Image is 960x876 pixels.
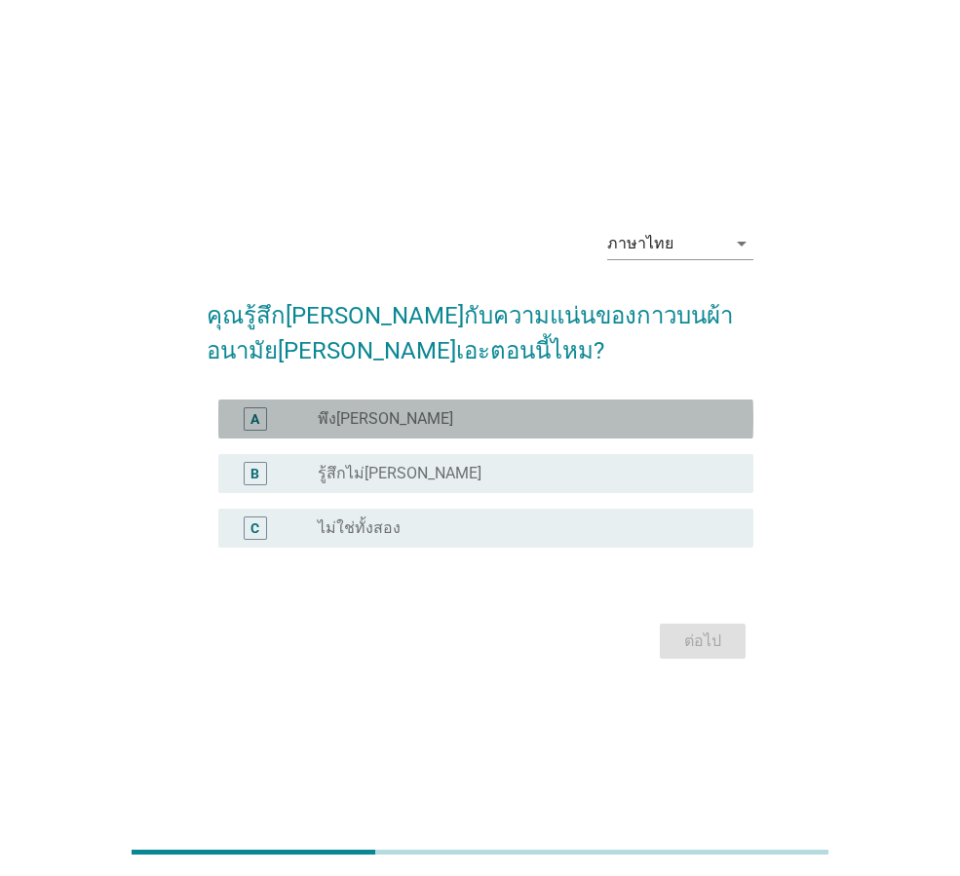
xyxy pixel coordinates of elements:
div: ภาษาไทย [607,235,673,252]
div: C [250,517,259,538]
label: พึง[PERSON_NAME] [318,409,453,429]
h2: คุณรู้สึก[PERSON_NAME]กับความแน่นของกาวบนผ้าอนามัย[PERSON_NAME]เอะตอนนี้ไหม? [207,279,753,368]
div: A [250,408,259,429]
i: arrow_drop_down [730,232,753,255]
label: รู้สึกไม่[PERSON_NAME] [318,464,481,483]
div: B [250,463,259,483]
label: ไม่ใช่ทั้งสอง [318,518,401,538]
